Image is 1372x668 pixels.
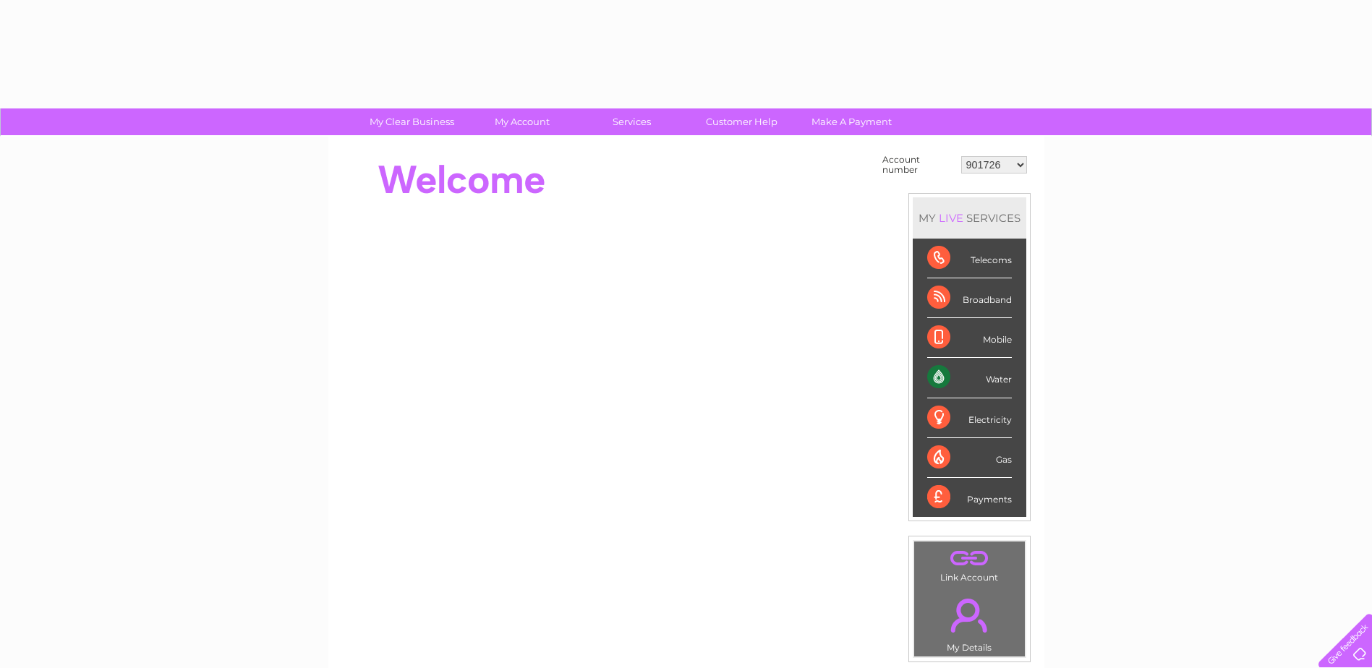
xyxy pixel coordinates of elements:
div: Mobile [927,318,1012,358]
td: Link Account [913,541,1026,586]
a: Make A Payment [792,108,911,135]
a: My Clear Business [352,108,472,135]
a: My Account [462,108,581,135]
a: . [918,590,1021,641]
div: LIVE [936,211,966,225]
div: Electricity [927,398,1012,438]
td: My Details [913,586,1026,657]
div: Water [927,358,1012,398]
a: Customer Help [682,108,801,135]
div: Broadband [927,278,1012,318]
a: Services [572,108,691,135]
td: Account number [879,151,958,179]
div: Gas [927,438,1012,478]
a: . [918,545,1021,570]
div: Telecoms [927,239,1012,278]
div: Payments [927,478,1012,517]
div: MY SERVICES [913,197,1026,239]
